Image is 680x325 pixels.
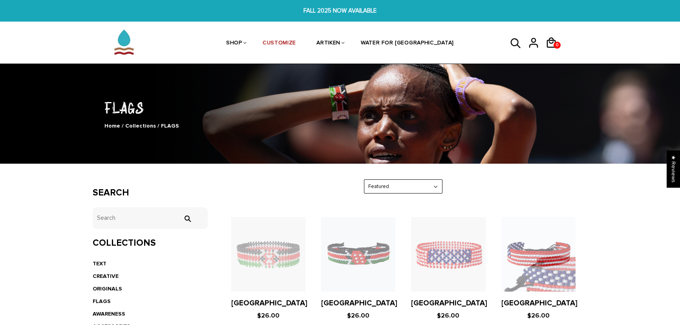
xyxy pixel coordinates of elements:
a: CUSTOMIZE [263,23,296,64]
div: Click to open Judge.me floating reviews tab [667,150,680,188]
a: [GEOGRAPHIC_DATA] [411,299,487,308]
a: FLAGS [93,298,111,305]
span: $26.00 [347,312,369,320]
h1: FLAGS [93,97,587,118]
span: $26.00 [527,312,550,320]
a: [GEOGRAPHIC_DATA] [231,299,307,308]
input: Search [93,207,208,229]
a: WATER FOR [GEOGRAPHIC_DATA] [361,23,454,64]
h3: Search [93,187,208,199]
span: FALL 2025 NOW AVAILABLE [209,6,472,15]
span: 0 [554,40,560,51]
a: Home [104,122,120,129]
img: United States of America [501,217,576,291]
a: ORIGINALS [93,285,122,292]
img: Kenya [231,217,305,291]
a: CREATIVE [93,273,119,279]
a: [GEOGRAPHIC_DATA] [321,299,397,308]
a: [GEOGRAPHIC_DATA] [501,299,578,308]
span: $26.00 [437,312,459,320]
img: Kenya [321,217,395,291]
span: / [122,122,124,129]
a: SHOP [226,23,242,64]
a: Collections [125,122,156,129]
a: TEXT [93,260,106,267]
span: $26.00 [257,312,280,320]
span: FLAGS [161,122,179,129]
input: Search [179,215,195,222]
span: / [157,122,159,129]
h3: Collections [93,237,208,249]
img: United States of America [411,217,485,291]
a: ARTIKEN [316,23,340,64]
a: 0 [545,51,563,52]
a: AWARENESS [93,310,125,317]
